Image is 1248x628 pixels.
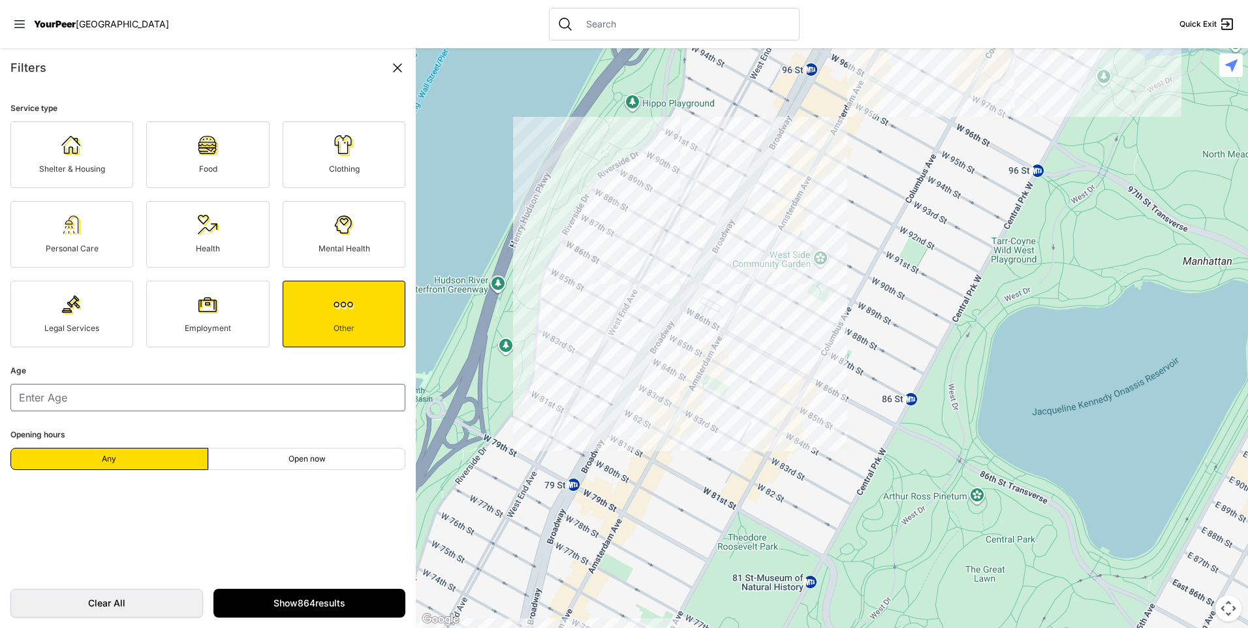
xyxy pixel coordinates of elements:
span: Service type [10,103,57,113]
a: Open this area in Google Maps (opens a new window) [419,611,462,628]
a: Clothing [283,121,405,188]
span: Opening hours [10,430,65,439]
input: Enter Age [10,384,405,411]
img: Google [419,611,462,628]
span: Employment [185,323,231,333]
a: Employment [146,281,269,347]
a: Personal Care [10,201,133,268]
span: Age [10,366,26,375]
a: Other [283,281,405,347]
a: Quick Exit [1179,16,1235,32]
a: YourPeer[GEOGRAPHIC_DATA] [34,20,169,28]
span: Legal Services [44,323,99,333]
span: Personal Care [46,243,99,253]
span: YourPeer [34,18,76,29]
span: Any [102,454,116,464]
a: Mental Health [283,201,405,268]
a: Clear All [10,589,203,618]
span: Food [199,164,217,174]
span: Filters [10,61,46,74]
a: Show864results [213,589,406,618]
span: Clear All [24,597,189,610]
a: Legal Services [10,281,133,347]
span: [GEOGRAPHIC_DATA] [76,18,169,29]
span: Quick Exit [1179,19,1217,29]
span: Open now [289,454,326,464]
button: Map camera controls [1215,595,1241,621]
a: Food [146,121,269,188]
input: Search [578,18,791,31]
span: Health [196,243,220,253]
a: Shelter & Housing [10,121,133,188]
span: Clothing [329,164,360,174]
span: Shelter & Housing [39,164,105,174]
span: Other [334,323,354,333]
span: Mental Health [319,243,370,253]
a: Health [146,201,269,268]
